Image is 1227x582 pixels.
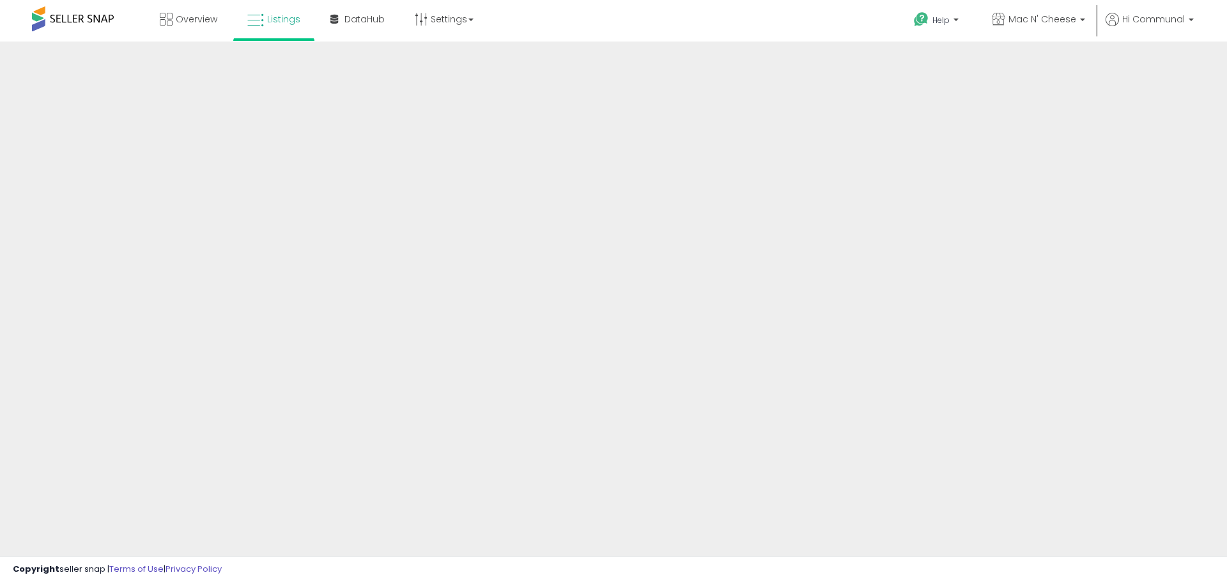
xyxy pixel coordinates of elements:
span: Overview [176,13,217,26]
i: Get Help [913,11,929,27]
a: Privacy Policy [166,563,222,575]
span: Help [932,15,950,26]
a: Terms of Use [109,563,164,575]
a: Hi Communal [1106,13,1194,42]
span: DataHub [344,13,385,26]
a: Help [904,2,971,42]
span: Listings [267,13,300,26]
span: Mac N' Cheese [1008,13,1076,26]
span: Hi Communal [1122,13,1185,26]
strong: Copyright [13,563,59,575]
div: seller snap | | [13,563,222,576]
